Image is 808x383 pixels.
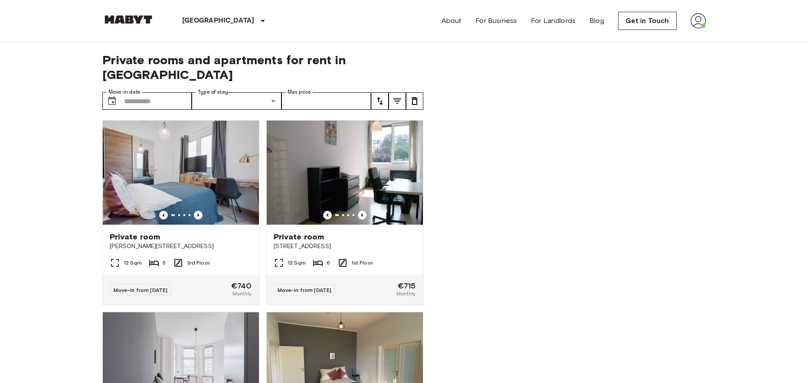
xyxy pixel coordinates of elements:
[198,88,228,96] label: Type of stay
[398,282,416,290] span: €715
[406,92,423,110] button: tune
[274,232,324,242] span: Private room
[531,16,576,26] a: For Landlords
[110,232,160,242] span: Private room
[102,15,154,24] img: Habyt
[618,12,677,30] a: Get in Touch
[278,287,332,293] span: Move-in from [DATE]
[323,211,332,219] button: Previous image
[159,211,168,219] button: Previous image
[231,282,252,290] span: €740
[266,120,423,305] a: Marketing picture of unit DE-01-041-02MPrevious imagePrevious imagePrivate room[STREET_ADDRESS]12...
[124,259,142,267] span: 12 Sqm
[267,121,423,225] img: Marketing picture of unit DE-01-041-02M
[690,13,706,29] img: avatar
[371,92,389,110] button: tune
[396,290,415,298] span: Monthly
[110,242,252,251] span: [PERSON_NAME][STREET_ADDRESS]
[232,290,252,298] span: Monthly
[351,259,373,267] span: 1st Floor
[194,211,203,219] button: Previous image
[114,287,168,293] span: Move-in from [DATE]
[274,242,416,251] span: [STREET_ADDRESS]
[102,52,423,82] span: Private rooms and apartments for rent in [GEOGRAPHIC_DATA]
[389,92,406,110] button: tune
[475,16,517,26] a: For Business
[163,259,166,267] span: 5
[102,120,259,305] a: Marketing picture of unit DE-01-008-005-03HFPrevious imagePrevious imagePrivate room[PERSON_NAME]...
[103,121,259,225] img: Marketing picture of unit DE-01-008-005-03HF
[288,88,311,96] label: Max price
[103,92,121,110] button: Choose date
[187,259,210,267] span: 3rd Floor
[108,88,141,96] label: Move-in date
[182,16,255,26] p: [GEOGRAPHIC_DATA]
[288,259,306,267] span: 12 Sqm
[442,16,462,26] a: About
[327,259,330,267] span: 6
[589,16,604,26] a: Blog
[358,211,366,219] button: Previous image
